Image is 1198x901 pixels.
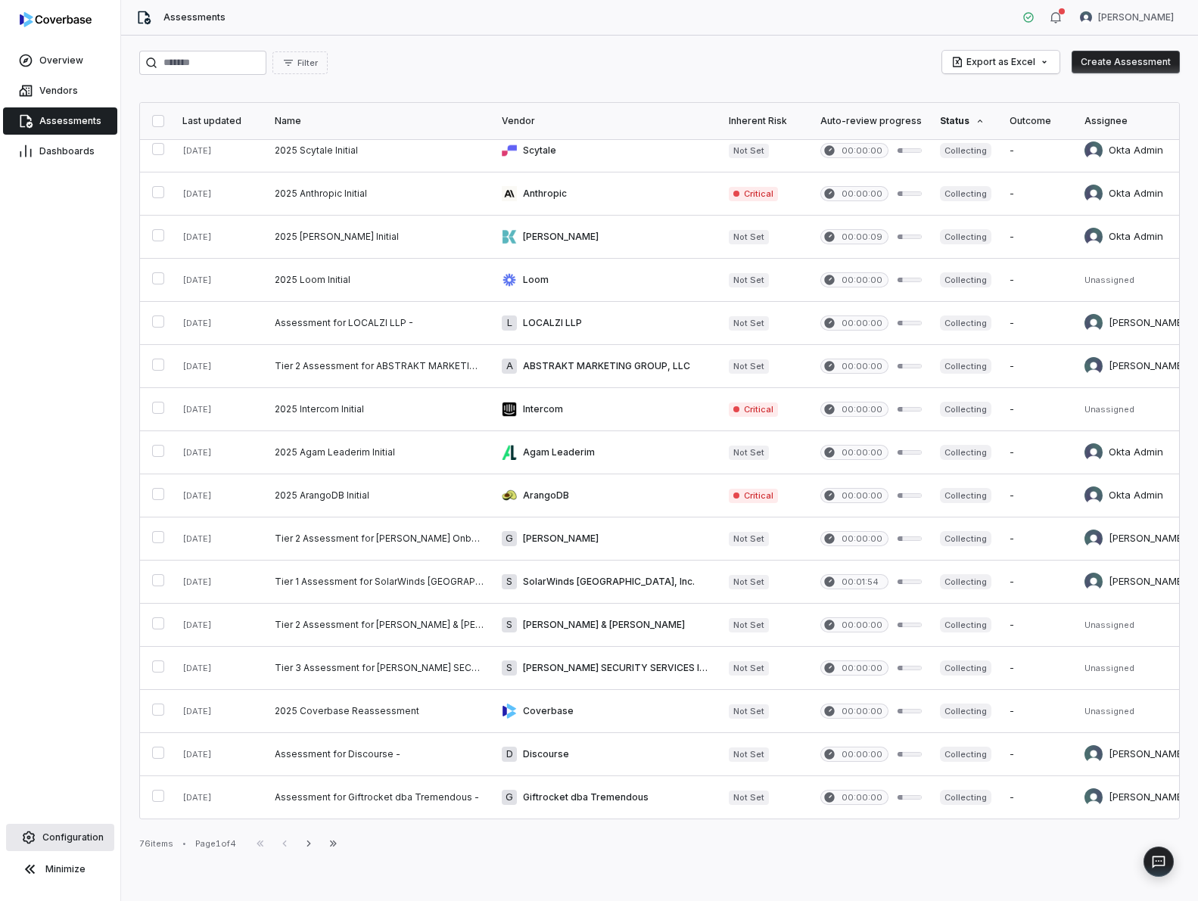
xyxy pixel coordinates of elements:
span: Assessments [163,11,226,23]
button: Minimize [6,854,114,884]
td: - [1000,431,1075,474]
img: Samuel Folarin avatar [1084,530,1103,548]
button: Export as Excel [942,51,1060,73]
td: - [1000,733,1075,776]
div: Vendor [502,115,711,127]
img: logo-D7KZi-bG.svg [20,12,92,27]
img: Tomo Majima avatar [1080,11,1092,23]
a: Dashboards [3,138,117,165]
td: - [1000,474,1075,517]
div: 76 items [139,838,173,850]
span: Configuration [42,831,104,844]
td: - [1000,259,1075,302]
img: Samuel Folarin avatar [1084,357,1103,375]
a: Assessments [3,107,117,135]
div: Page 1 of 4 [195,838,236,850]
img: Okta Admin avatar [1084,185,1103,203]
img: Sayantan Bhattacherjee avatar [1084,745,1103,763]
button: Tomo Majima avatar[PERSON_NAME] [1071,6,1183,29]
a: Overview [3,47,117,74]
button: Create Assessment [1072,51,1180,73]
img: Okta Admin avatar [1084,141,1103,160]
div: Inherent Risk [729,115,802,127]
span: Filter [297,57,318,69]
div: Assignee [1084,115,1185,127]
td: - [1000,561,1075,604]
span: Dashboards [39,145,95,157]
img: Adeola Ajiginni avatar [1084,314,1103,332]
div: Name [275,115,484,127]
a: Configuration [6,824,114,851]
a: Vendors [3,77,117,104]
td: - [1000,690,1075,733]
span: Assessments [39,115,101,127]
span: Vendors [39,85,78,97]
img: Adeola Ajiginni avatar [1084,573,1103,591]
img: Sayantan Bhattacherjee avatar [1084,788,1103,806]
td: - [1000,216,1075,259]
div: Outcome [1010,115,1066,127]
div: • [182,838,186,849]
span: Overview [39,54,83,67]
td: - [1000,776,1075,819]
td: - [1000,604,1075,647]
td: - [1000,517,1075,561]
img: Okta Admin avatar [1084,443,1103,461]
td: - [1000,388,1075,431]
td: - [1000,172,1075,216]
td: - [1000,302,1075,345]
span: [PERSON_NAME] [1098,11,1174,23]
td: - [1000,647,1075,690]
td: - [1000,129,1075,172]
div: Auto-review progress [820,115,922,127]
button: Filter [272,51,328,74]
div: Last updated [182,115,257,127]
div: Status [940,115,991,127]
span: Minimize [45,863,86,875]
td: - [1000,345,1075,388]
img: Okta Admin avatar [1084,228,1103,246]
img: Okta Admin avatar [1084,486,1103,505]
